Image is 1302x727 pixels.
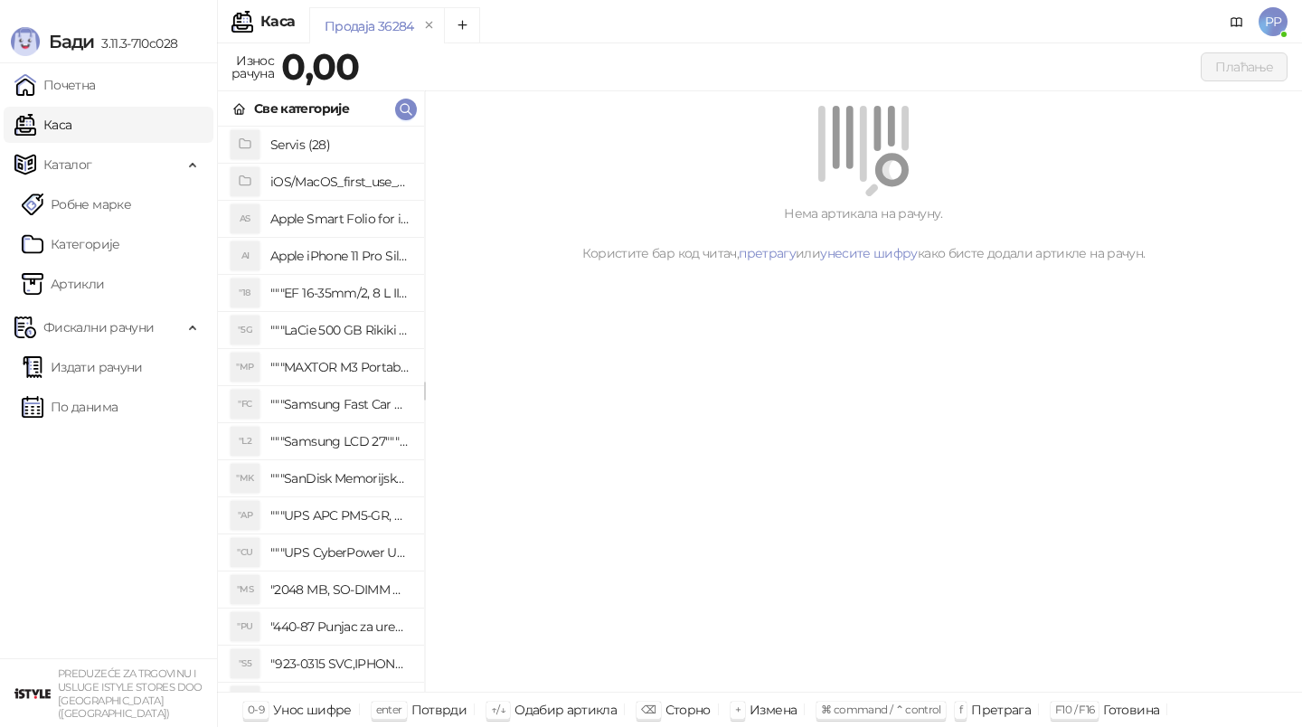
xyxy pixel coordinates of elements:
h4: """MAXTOR M3 Portable 2TB 2.5"""" crni eksterni hard disk HX-M201TCB/GM""" [270,353,410,382]
span: enter [376,703,402,716]
h4: Apple Smart Folio for iPad mini (A17 Pro) - Sage [270,204,410,233]
h4: "923-0448 SVC,IPHONE,TOURQUE DRIVER KIT .65KGF- CM Šrafciger " [270,686,410,715]
h4: """EF 16-35mm/2, 8 L III USM""" [270,279,410,307]
span: ⌫ [641,703,656,716]
h4: """Samsung Fast Car Charge Adapter, brzi auto punja_, boja crna""" [270,390,410,419]
div: "L2 [231,427,259,456]
span: Бади [49,31,94,52]
div: Одабир артикла [514,698,617,722]
div: Унос шифре [273,698,352,722]
a: претрагу [739,245,796,261]
button: remove [418,18,441,33]
div: AI [231,241,259,270]
h4: iOS/MacOS_first_use_assistance (4) [270,167,410,196]
div: AS [231,204,259,233]
div: Износ рачуна [228,49,278,85]
span: F10 / F16 [1055,703,1094,716]
h4: Apple iPhone 11 Pro Silicone Case - Black [270,241,410,270]
h4: """Samsung LCD 27"""" C27F390FHUXEN""" [270,427,410,456]
div: Сторно [665,698,711,722]
div: Претрага [971,698,1031,722]
div: Каса [260,14,295,29]
a: Категорије [22,226,120,262]
div: "AP [231,501,259,530]
span: 0-9 [248,703,264,716]
div: "MK [231,464,259,493]
a: Издати рачуни [22,349,143,385]
div: Све категорије [254,99,349,118]
h4: Servis (28) [270,130,410,159]
a: Почетна [14,67,96,103]
div: Готовина [1103,698,1159,722]
h4: """UPS CyberPower UT650EG, 650VA/360W , line-int., s_uko, desktop""" [270,538,410,567]
a: унесите шифру [820,245,918,261]
h4: """UPS APC PM5-GR, Essential Surge Arrest,5 utic_nica""" [270,501,410,530]
div: "CU [231,538,259,567]
div: "MP [231,353,259,382]
span: Фискални рачуни [43,309,154,345]
a: По данима [22,389,118,425]
img: Logo [11,27,40,56]
h4: """SanDisk Memorijska kartica 256GB microSDXC sa SD adapterom SDSQXA1-256G-GN6MA - Extreme PLUS, ... [270,464,410,493]
a: Каса [14,107,71,143]
small: PREDUZEĆE ZA TRGOVINU I USLUGE ISTYLE STORES DOO [GEOGRAPHIC_DATA] ([GEOGRAPHIC_DATA]) [58,667,203,720]
div: "S5 [231,649,259,678]
strong: 0,00 [281,44,359,89]
a: Робне марке [22,186,131,222]
h4: """LaCie 500 GB Rikiki USB 3.0 / Ultra Compact & Resistant aluminum / USB 3.0 / 2.5""""""" [270,316,410,345]
div: "18 [231,279,259,307]
span: Каталог [43,146,92,183]
button: Add tab [444,7,480,43]
div: Нема артикала на рачуну. Користите бар код читач, или како бисте додали артикле на рачун. [447,203,1280,263]
span: ↑/↓ [491,703,505,716]
div: Потврди [411,698,467,722]
span: f [959,703,962,716]
a: ArtikliАртикли [22,266,105,302]
div: grid [218,127,424,692]
div: "5G [231,316,259,345]
span: PP [1259,7,1288,36]
h4: "2048 MB, SO-DIMM DDRII, 667 MHz, Napajanje 1,8 0,1 V, Latencija CL5" [270,575,410,604]
div: "PU [231,612,259,641]
div: "SD [231,686,259,715]
div: "FC [231,390,259,419]
a: Документација [1222,7,1251,36]
span: ⌘ command / ⌃ control [821,703,941,716]
div: Измена [750,698,797,722]
span: 3.11.3-710c028 [94,35,177,52]
div: Продаја 36284 [325,16,414,36]
h4: "923-0315 SVC,IPHONE 5/5S BATTERY REMOVAL TRAY Držač za iPhone sa kojim se otvara display [270,649,410,678]
button: Плаћање [1201,52,1288,81]
div: "MS [231,575,259,604]
h4: "440-87 Punjac za uredjaje sa micro USB portom 4/1, Stand." [270,612,410,641]
img: 64x64-companyLogo-77b92cf4-9946-4f36-9751-bf7bb5fd2c7d.png [14,675,51,712]
span: + [735,703,741,716]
